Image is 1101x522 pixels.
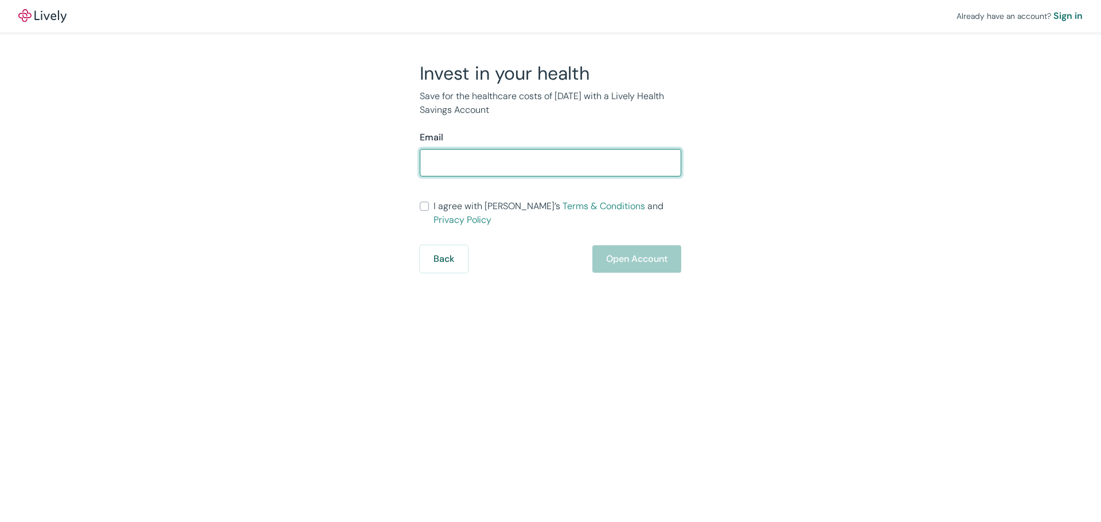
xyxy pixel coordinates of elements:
a: Terms & Conditions [563,200,645,212]
a: Privacy Policy [434,214,491,226]
a: Sign in [1053,9,1083,23]
label: Email [420,131,443,144]
h2: Invest in your health [420,62,681,85]
button: Back [420,245,468,273]
p: Save for the healthcare costs of [DATE] with a Lively Health Savings Account [420,89,681,117]
a: LivelyLively [18,9,67,23]
img: Lively [18,9,67,23]
span: I agree with [PERSON_NAME]’s and [434,199,681,227]
div: Already have an account? [956,9,1083,23]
